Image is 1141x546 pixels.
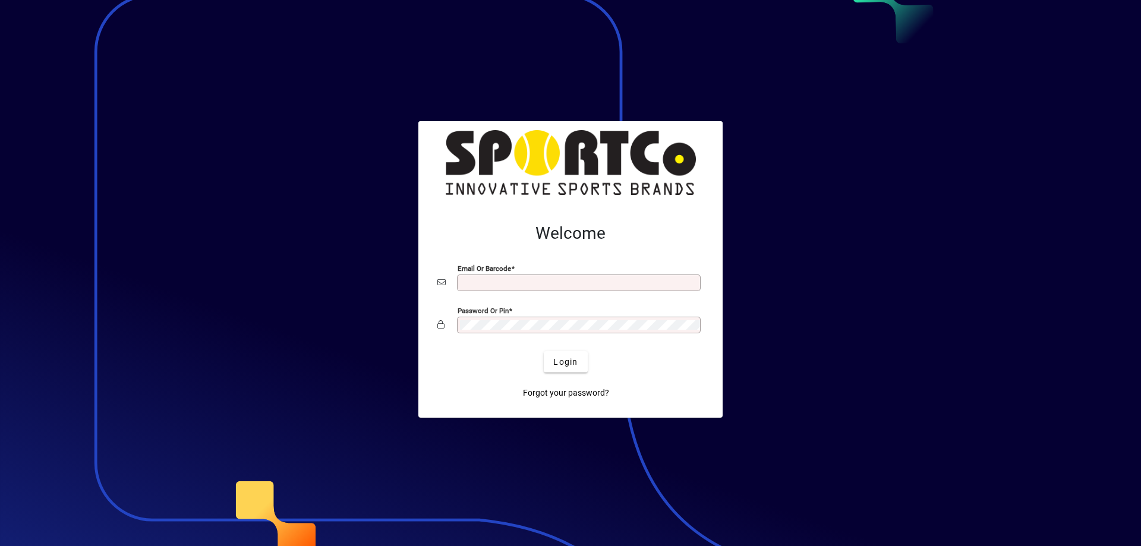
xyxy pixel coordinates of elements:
[437,223,704,244] h2: Welcome
[458,264,511,273] mat-label: Email or Barcode
[553,356,578,368] span: Login
[518,382,614,403] a: Forgot your password?
[544,351,587,373] button: Login
[523,387,609,399] span: Forgot your password?
[458,307,509,315] mat-label: Password or Pin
